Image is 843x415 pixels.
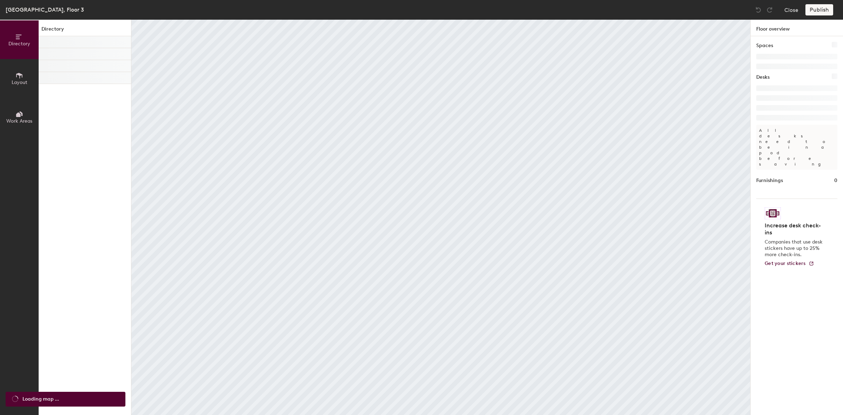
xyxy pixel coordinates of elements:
[6,5,84,14] div: [GEOGRAPHIC_DATA], Floor 3
[751,20,843,36] h1: Floor overview
[765,261,814,267] a: Get your stickers
[765,239,825,258] p: Companies that use desk stickers have up to 25% more check-ins.
[6,118,32,124] span: Work Areas
[39,25,131,36] h1: Directory
[22,395,59,403] span: Loading map ...
[756,125,837,170] p: All desks need to be in a pod before saving
[12,79,27,85] span: Layout
[765,207,781,219] img: Sticker logo
[8,41,30,47] span: Directory
[834,177,837,184] h1: 0
[765,222,825,236] h4: Increase desk check-ins
[766,6,773,13] img: Redo
[784,4,798,15] button: Close
[756,73,770,81] h1: Desks
[765,260,806,266] span: Get your stickers
[756,177,783,184] h1: Furnishings
[131,20,750,415] canvas: Map
[756,42,773,50] h1: Spaces
[755,6,762,13] img: Undo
